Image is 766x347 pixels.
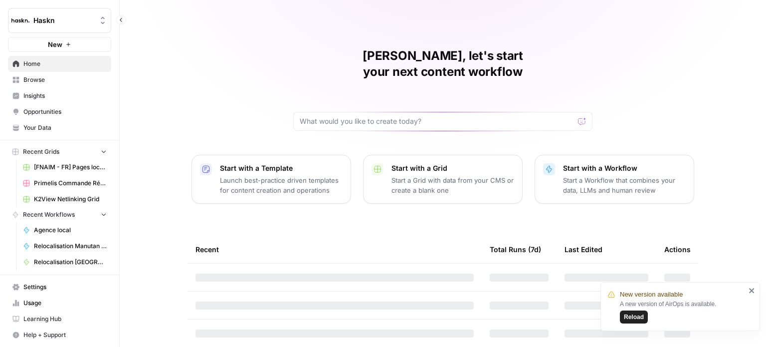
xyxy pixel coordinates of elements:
[34,195,107,204] span: K2View Netlinking Grid
[34,179,107,188] span: Primelis Commande Rédaction Netlinking (2).csv
[624,313,644,322] span: Reload
[391,175,514,195] p: Start a Grid with data from your CMS or create a blank one
[191,155,351,204] button: Start with a TemplateLaunch best-practice driven templates for content creation and operations
[23,315,107,324] span: Learning Hub
[18,191,111,207] a: K2View Netlinking Grid
[565,236,602,263] div: Last Edited
[8,120,111,136] a: Your Data
[34,242,107,251] span: Relocalisation Manutan - Republique Tchèque (CZ)
[18,238,111,254] a: Relocalisation Manutan - Republique Tchèque (CZ)
[563,163,686,173] p: Start with a Workflow
[620,300,746,324] div: A new version of AirOps is available.
[34,258,107,267] span: Relocalisation [GEOGRAPHIC_DATA]
[8,207,111,222] button: Recent Workflows
[8,8,111,33] button: Workspace: Haskn
[23,147,59,156] span: Recent Grids
[8,144,111,159] button: Recent Grids
[18,159,111,175] a: [FNAIM - FR] Pages location appartement + ville - 150-300 mots Grid
[220,175,343,195] p: Launch best-practice driven templates for content creation and operations
[18,254,111,270] a: Relocalisation [GEOGRAPHIC_DATA]
[23,75,107,84] span: Browse
[749,287,756,295] button: close
[18,222,111,238] a: Agence local
[33,15,94,25] span: Haskn
[8,56,111,72] a: Home
[23,91,107,100] span: Insights
[535,155,694,204] button: Start with a WorkflowStart a Workflow that combines your data, LLMs and human review
[8,311,111,327] a: Learning Hub
[23,283,107,292] span: Settings
[391,163,514,173] p: Start with a Grid
[11,11,29,29] img: Haskn Logo
[563,175,686,195] p: Start a Workflow that combines your data, LLMs and human review
[293,48,592,80] h1: [PERSON_NAME], let's start your next content workflow
[620,290,683,300] span: New version available
[363,155,523,204] button: Start with a GridStart a Grid with data from your CMS or create a blank one
[8,104,111,120] a: Opportunities
[23,210,75,219] span: Recent Workflows
[8,88,111,104] a: Insights
[34,226,107,235] span: Agence local
[620,311,648,324] button: Reload
[195,236,474,263] div: Recent
[220,163,343,173] p: Start with a Template
[23,59,107,68] span: Home
[8,72,111,88] a: Browse
[490,236,541,263] div: Total Runs (7d)
[18,175,111,191] a: Primelis Commande Rédaction Netlinking (2).csv
[23,299,107,308] span: Usage
[48,39,62,49] span: New
[23,107,107,116] span: Opportunities
[300,116,574,126] input: What would you like to create today?
[23,331,107,340] span: Help + Support
[34,163,107,172] span: [FNAIM - FR] Pages location appartement + ville - 150-300 mots Grid
[8,279,111,295] a: Settings
[664,236,691,263] div: Actions
[8,327,111,343] button: Help + Support
[23,123,107,132] span: Your Data
[8,37,111,52] button: New
[8,295,111,311] a: Usage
